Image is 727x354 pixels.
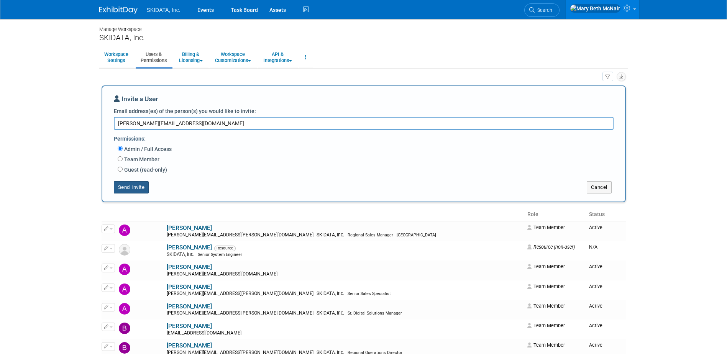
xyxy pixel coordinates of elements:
label: Team Member [123,156,159,163]
span: SKIDATA, Inc. [315,232,346,238]
div: [PERSON_NAME][EMAIL_ADDRESS][PERSON_NAME][DOMAIN_NAME] [167,291,523,297]
span: Active [589,225,602,230]
a: Billing &Licensing [174,48,208,67]
a: [PERSON_NAME] [167,303,212,310]
th: Role [524,208,586,221]
span: Resource (non-user) [527,244,575,250]
span: SKIDATA, Inc. [147,7,181,13]
label: Email address(es) of the person(s) you would like to invite: [114,107,256,115]
span: Team Member [527,342,565,348]
img: Aaron Siebert [119,225,130,236]
a: WorkspaceCustomizations [210,48,256,67]
a: WorkspaceSettings [99,48,133,67]
span: | [313,232,315,238]
a: [PERSON_NAME] [167,244,212,251]
span: Resource [214,246,236,251]
span: Active [589,264,602,269]
img: Mary Beth McNair [570,4,620,13]
div: [PERSON_NAME][EMAIL_ADDRESS][PERSON_NAME][DOMAIN_NAME] [167,310,523,316]
span: Team Member [527,264,565,269]
img: Andreas Kranabetter [119,264,130,275]
button: Cancel [587,181,612,193]
span: Regional Sales Manager - [GEOGRAPHIC_DATA] [348,233,436,238]
span: Active [589,323,602,328]
span: Search [535,7,552,13]
span: SKIDATA, Inc. [315,310,346,316]
span: | [313,291,315,296]
th: Status [586,208,626,221]
button: Send Invite [114,181,149,193]
a: [PERSON_NAME] [167,264,212,270]
div: [PERSON_NAME][EMAIL_ADDRESS][PERSON_NAME][DOMAIN_NAME] [167,232,523,238]
div: Invite a User [114,94,614,107]
span: | [313,310,315,316]
label: Admin / Full Access [123,145,172,153]
a: [PERSON_NAME] [167,284,212,290]
span: Team Member [527,225,565,230]
img: Becky Fox [119,323,130,334]
a: [PERSON_NAME] [167,225,212,231]
div: Permissions: [114,132,619,144]
span: Active [589,342,602,348]
label: Guest (read-only) [123,166,167,174]
span: Senior System Engineer [198,252,242,257]
img: Andy Hennessey [119,284,130,295]
span: SKIDATA, Inc. [315,291,346,296]
span: Active [589,284,602,289]
span: Active [589,303,602,309]
div: [EMAIL_ADDRESS][DOMAIN_NAME] [167,330,523,336]
a: [PERSON_NAME] [167,342,212,349]
span: N/A [589,244,597,250]
div: SKIDATA, Inc. [99,33,628,43]
span: Senior Sales Specialist [348,291,391,296]
div: Manage Workspace [99,19,628,33]
a: Users &Permissions [136,48,172,67]
span: Team Member [527,284,565,289]
span: Sr. Digital Solutions Manager [348,311,402,316]
a: API &Integrations [258,48,297,67]
a: [PERSON_NAME] [167,323,212,329]
div: [PERSON_NAME][EMAIL_ADDRESS][DOMAIN_NAME] [167,271,523,277]
span: Team Member [527,303,565,309]
img: ExhibitDay [99,7,138,14]
span: SKIDATA, Inc. [167,252,197,257]
span: Team Member [527,323,565,328]
img: Bill Herman [119,342,130,354]
img: Andy Shenberger [119,303,130,315]
img: Resource [119,244,130,256]
a: Search [524,3,560,17]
